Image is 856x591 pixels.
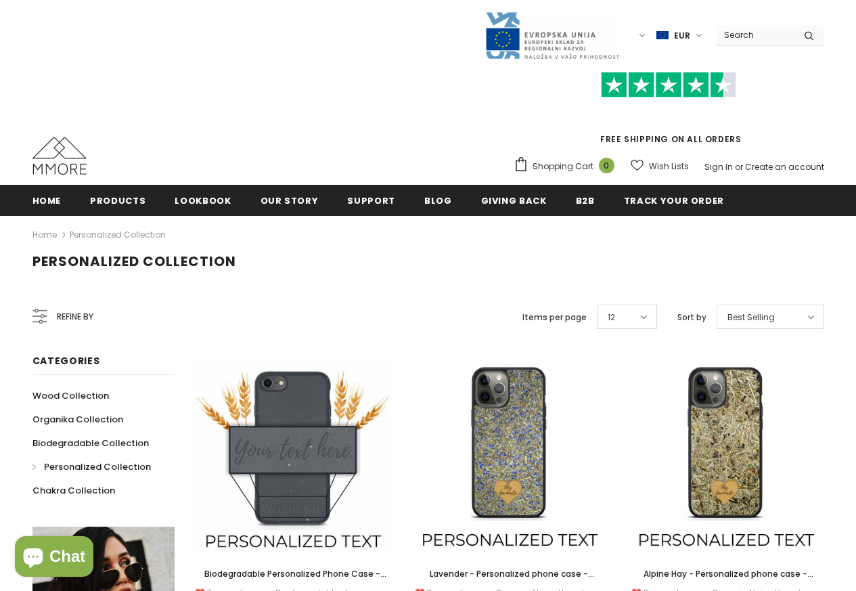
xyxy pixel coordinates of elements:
span: B2B [576,194,595,207]
a: Chakra Collection [32,479,115,502]
span: Giving back [481,194,547,207]
img: MMORE Cases [32,137,87,175]
span: 12 [608,311,615,324]
span: EUR [674,29,690,43]
span: Shopping Cart [533,160,593,173]
span: Best Selling [727,311,775,324]
img: Javni Razpis [485,11,620,60]
a: Biodegradable Personalized Phone Case - Black [195,567,391,582]
a: Sign In [704,161,733,173]
a: Wood Collection [32,384,109,408]
a: Lookbook [175,185,231,215]
a: Personalized Collection [70,229,166,240]
input: Search Site [716,25,794,45]
a: Wish Lists [631,154,689,178]
a: Our Story [261,185,319,215]
a: support [347,185,395,215]
span: Our Story [261,194,319,207]
span: Organika Collection [32,413,123,426]
a: Lavender - Personalized phone case - Personalized gift [411,567,608,582]
span: Chakra Collection [32,484,115,497]
span: or [735,161,743,173]
img: Trust Pilot Stars [601,72,736,98]
a: Giving back [481,185,547,215]
a: Javni Razpis [485,29,620,41]
a: Home [32,185,62,215]
span: Lookbook [175,194,231,207]
a: Shopping Cart 0 [514,156,621,177]
span: Wish Lists [649,160,689,173]
span: Biodegradable Collection [32,437,149,450]
span: Home [32,194,62,207]
inbox-online-store-chat: Shopify online store chat [11,536,97,580]
span: Personalized Collection [44,460,151,473]
span: Categories [32,354,100,368]
span: Personalized Collection [32,252,236,271]
iframe: Customer reviews powered by Trustpilot [514,97,824,133]
span: Products [90,194,145,207]
span: Refine by [57,309,93,324]
a: Organika Collection [32,408,123,431]
a: Personalized Collection [32,455,151,479]
a: Track your order [624,185,724,215]
a: Biodegradable Collection [32,431,149,455]
span: support [347,194,395,207]
a: B2B [576,185,595,215]
span: Track your order [624,194,724,207]
a: Create an account [745,161,824,173]
a: Home [32,227,57,243]
a: Products [90,185,145,215]
a: Blog [424,185,452,215]
label: Items per page [522,311,587,324]
span: 0 [599,158,614,173]
a: Alpine Hay - Personalized phone case - Personalized gift [628,567,824,582]
span: Wood Collection [32,389,109,402]
label: Sort by [677,311,706,324]
span: Blog [424,194,452,207]
span: FREE SHIPPING ON ALL ORDERS [514,78,824,145]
